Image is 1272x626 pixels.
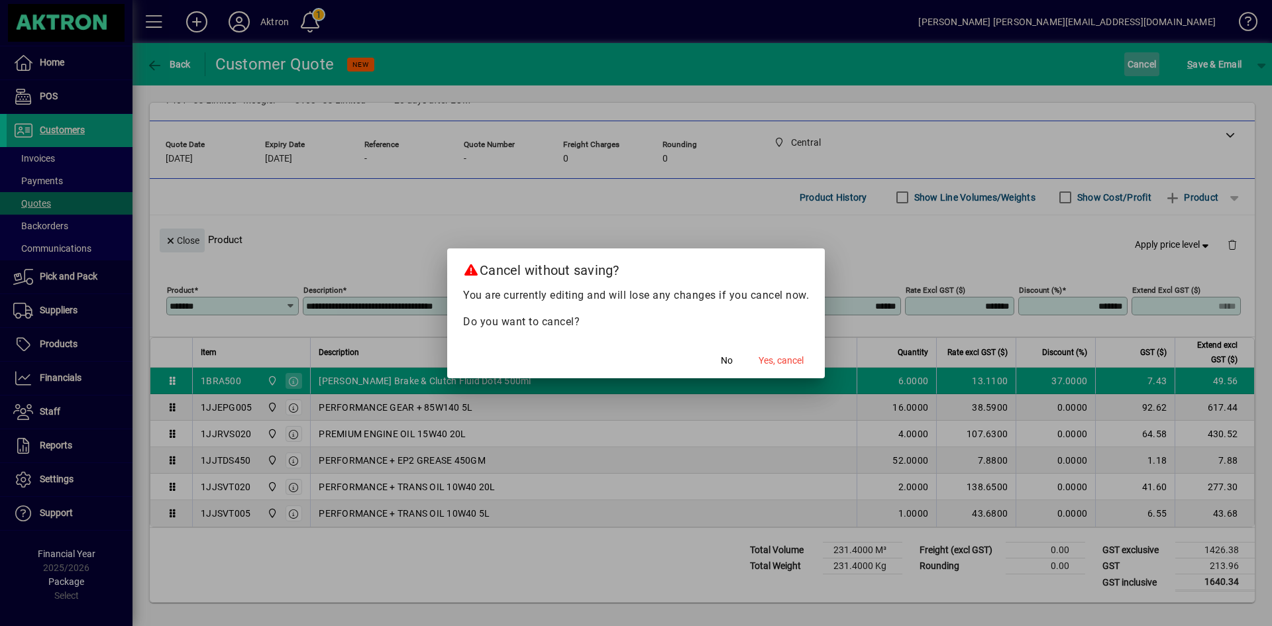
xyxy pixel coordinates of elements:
span: Yes, cancel [759,354,804,368]
h2: Cancel without saving? [447,248,825,287]
p: You are currently editing and will lose any changes if you cancel now. [463,287,809,303]
span: No [721,354,733,368]
button: No [706,349,748,373]
p: Do you want to cancel? [463,314,809,330]
button: Yes, cancel [753,349,809,373]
